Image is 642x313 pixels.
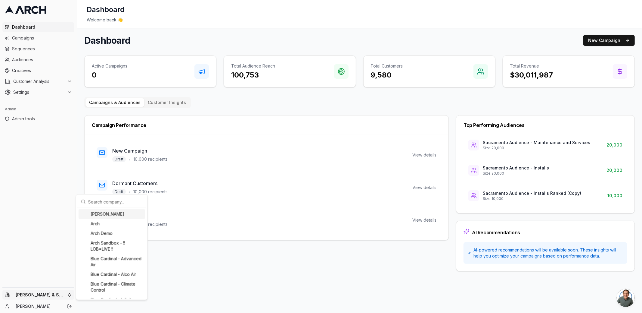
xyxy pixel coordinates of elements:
[79,238,145,254] div: Arch Sandbox - !! LOB=LIVE !!
[79,295,145,311] div: Blue Cardinal - Infinity [US_STATE] Air
[79,229,145,238] div: Arch Demo
[79,209,145,219] div: [PERSON_NAME]
[79,254,145,270] div: Blue Cardinal - Advanced Air
[79,270,145,279] div: Blue Cardinal - Alco Air
[88,196,143,208] input: Search company...
[79,279,145,295] div: Blue Cardinal - Climate Control
[77,208,146,299] div: Suggestions
[79,219,145,229] div: Arch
